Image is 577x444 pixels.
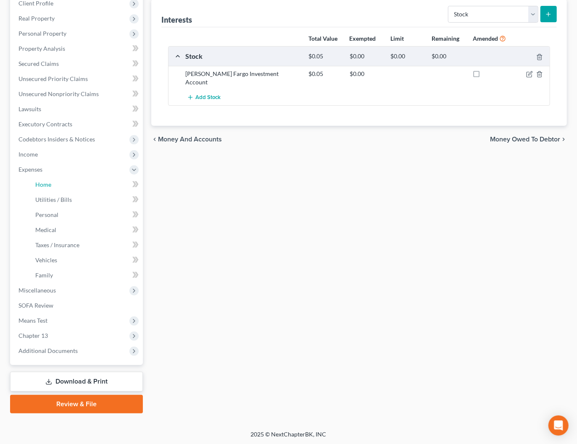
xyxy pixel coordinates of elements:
a: Family [29,268,143,283]
a: Utilities / Bills [29,192,143,207]
a: Unsecured Priority Claims [12,71,143,86]
a: Executory Contracts [12,117,143,132]
span: Vehicles [35,256,57,264]
div: $0.05 [304,52,345,60]
a: Review & File [10,395,143,413]
span: Miscellaneous [18,287,56,294]
a: Unsecured Nonpriority Claims [12,86,143,102]
span: Medical [35,226,56,233]
a: Taxes / Insurance [29,238,143,253]
span: Unsecured Priority Claims [18,75,88,82]
strong: Remaining [432,35,459,42]
span: Property Analysis [18,45,65,52]
span: Secured Claims [18,60,59,67]
div: Interests [161,15,192,25]
span: SOFA Review [18,302,53,309]
strong: Exempted [350,35,376,42]
span: Utilities / Bills [35,196,72,203]
a: Lawsuits [12,102,143,117]
i: chevron_left [151,136,158,143]
div: $0.00 [345,70,387,78]
span: Personal [35,211,58,218]
strong: Total Value [308,35,337,42]
a: Secured Claims [12,56,143,71]
div: Stock [181,52,304,60]
i: chevron_right [560,136,567,143]
span: Chapter 13 [18,332,48,339]
strong: Limit [391,35,404,42]
span: Codebtors Insiders & Notices [18,136,95,143]
a: Property Analysis [12,41,143,56]
span: Means Test [18,317,47,324]
a: Medical [29,222,143,238]
span: Additional Documents [18,347,78,354]
span: Lawsuits [18,105,41,112]
div: $0.00 [427,52,469,60]
span: Taxes / Insurance [35,241,79,248]
span: Money Owed to Debtor [490,136,560,143]
div: Open Intercom Messenger [548,415,569,436]
span: Add Stock [195,94,221,101]
button: Add Stock [185,90,222,105]
span: Personal Property [18,30,66,37]
a: Personal [29,207,143,222]
button: Money Owed to Debtor chevron_right [490,136,567,143]
div: $0.00 [386,52,427,60]
span: Expenses [18,166,42,173]
button: chevron_left Money and Accounts [151,136,222,143]
span: Executory Contracts [18,120,72,128]
span: Family [35,272,53,279]
div: $0.05 [304,70,345,78]
div: $0.00 [345,52,387,60]
div: [PERSON_NAME] Fargo Investment Account [181,70,304,86]
strong: Amended [473,35,498,42]
a: SOFA Review [12,298,143,313]
span: Unsecured Nonpriority Claims [18,90,99,97]
a: Download & Print [10,372,143,392]
span: Income [18,151,38,158]
span: Home [35,181,51,188]
a: Home [29,177,143,192]
a: Vehicles [29,253,143,268]
span: Real Property [18,15,55,22]
span: Money and Accounts [158,136,222,143]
